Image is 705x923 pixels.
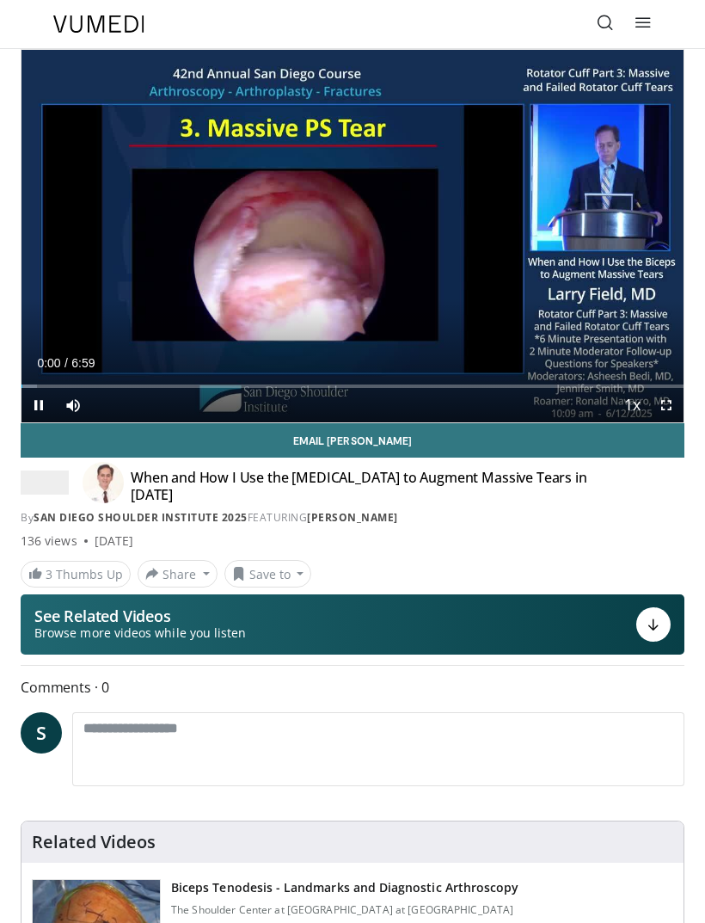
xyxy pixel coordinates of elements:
a: 3 Thumbs Up [21,561,131,588]
div: Progress Bar [21,385,684,388]
img: Avatar [83,462,124,503]
a: Email [PERSON_NAME] [21,423,684,458]
button: Save to [224,560,312,588]
span: / [64,356,68,370]
span: 6:59 [71,356,95,370]
span: Browse more videos while you listen [34,625,246,642]
img: San Diego Shoulder Institute 2025 [21,469,69,496]
p: See Related Videos [34,607,246,625]
button: See Related Videos Browse more videos while you listen [21,594,684,655]
button: Share [138,560,218,588]
span: 3 [46,566,52,582]
div: [DATE] [95,532,133,550]
div: By FEATURING [21,510,684,526]
button: Playback Rate [615,388,649,422]
span: 136 views [21,532,77,550]
button: Fullscreen [649,388,684,422]
h4: Related Videos [32,832,156,852]
h3: Biceps Tenodesis - Landmarks and Diagnostic Arthroscopy [171,879,518,896]
p: The Shoulder Center at [GEOGRAPHIC_DATA] at [GEOGRAPHIC_DATA] [171,903,518,917]
video-js: Video Player [21,50,684,422]
a: S [21,712,62,754]
button: Mute [56,388,90,422]
h4: When and How I Use the [MEDICAL_DATA] to Augment Massive Tears in [DATE] [131,469,602,503]
a: San Diego Shoulder Institute 2025 [34,510,248,525]
span: Comments 0 [21,676,684,698]
a: [PERSON_NAME] [307,510,398,525]
button: Pause [21,388,56,422]
span: 0:00 [37,356,60,370]
img: VuMedi Logo [53,15,144,33]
